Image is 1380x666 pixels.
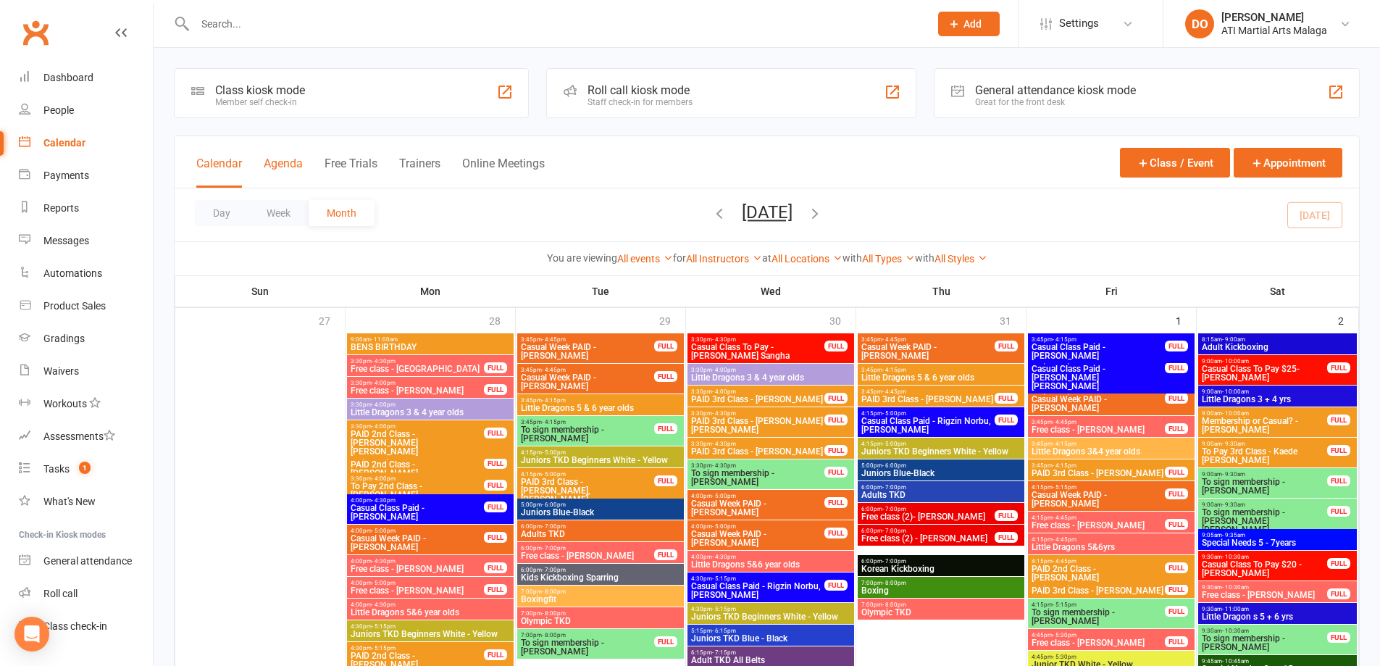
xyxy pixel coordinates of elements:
[542,336,566,343] span: - 4:45pm
[264,157,303,188] button: Agenda
[1000,308,1026,332] div: 31
[215,97,305,107] div: Member self check-in
[712,575,736,582] span: - 5:15pm
[520,523,681,530] span: 6:00pm
[1031,565,1166,582] span: PAID 2nd Class - [PERSON_NAME]
[1201,395,1354,404] span: Little Dragons 3 + 4 yrs
[542,501,566,508] span: - 6:00pm
[309,200,375,226] button: Month
[1185,9,1214,38] div: DO
[196,157,242,188] button: Calendar
[542,397,566,404] span: - 4:15pm
[350,401,511,408] span: 3:30pm
[372,528,396,534] span: - 5:00pm
[484,501,507,512] div: FULL
[861,580,1021,586] span: 7:00pm
[19,578,153,610] a: Roll call
[1201,410,1328,417] span: 9:00am
[43,496,96,507] div: What's New
[542,419,566,425] span: - 4:15pm
[484,428,507,438] div: FULL
[19,290,153,322] a: Product Sales
[19,225,153,257] a: Messages
[19,127,153,159] a: Calendar
[654,549,677,560] div: FULL
[861,343,995,360] span: Casual Week PAID - [PERSON_NAME]
[1201,388,1354,395] span: 9:00am
[1031,558,1166,565] span: 4:15pm
[520,425,655,443] span: To sign membership - [PERSON_NAME]
[842,252,862,264] strong: with
[712,367,736,373] span: - 4:00pm
[520,545,655,551] span: 6:00pm
[824,341,848,351] div: FULL
[1165,519,1188,530] div: FULL
[975,97,1136,107] div: Great for the front desk
[542,471,566,478] span: - 5:00pm
[19,322,153,355] a: Gradings
[1201,560,1328,578] span: Casual Class To Pay $20 - [PERSON_NAME]
[1031,491,1166,508] span: Casual Week PAID - [PERSON_NAME]
[963,18,982,30] span: Add
[350,358,485,365] span: 3:30pm
[372,358,396,365] span: - 4:30pm
[19,486,153,518] a: What's New
[350,460,485,478] span: PAID 2nd Class - [PERSON_NAME]
[350,386,485,395] span: Free class - [PERSON_NAME]
[19,545,153,578] a: General attendance kiosk mode
[516,276,686,307] th: Tue
[350,580,485,586] span: 4:00pm
[882,580,906,586] span: - 8:00pm
[484,458,507,469] div: FULL
[1201,343,1354,351] span: Adult Kickboxing
[372,401,396,408] span: - 4:00pm
[690,447,825,456] span: PAID 3rd Class - [PERSON_NAME]
[617,253,673,265] a: All events
[191,14,919,34] input: Search...
[14,617,49,652] div: Open Intercom Messenger
[861,484,1021,491] span: 6:00pm
[1222,441,1245,447] span: - 9:30am
[861,410,995,417] span: 4:15pm
[861,528,995,534] span: 6:00pm
[1201,554,1328,560] span: 9:30am
[1031,365,1166,391] span: Casual Class Paid - [PERSON_NAME] [PERSON_NAME]
[673,252,686,264] strong: for
[1031,469,1166,478] span: PAID 3rd Class - [PERSON_NAME]
[882,462,906,469] span: - 6:00pm
[690,560,851,569] span: Little Dragons 5&6 year olds
[1201,336,1354,343] span: 8:15am
[1053,441,1076,447] span: - 4:15pm
[862,253,915,265] a: All Types
[350,497,485,504] span: 4:00pm
[350,534,485,551] span: Casual Week PAID - [PERSON_NAME]
[1201,471,1328,478] span: 9:00am
[861,512,995,521] span: Free class (2)- [PERSON_NAME]
[654,341,677,351] div: FULL
[690,417,825,434] span: PAID 3rd Class - [PERSON_NAME] [PERSON_NAME]
[1120,148,1230,178] button: Class / Event
[712,410,736,417] span: - 4:30pm
[1222,501,1245,508] span: - 9:30am
[861,462,1021,469] span: 5:00pm
[654,475,677,486] div: FULL
[1165,393,1188,404] div: FULL
[1031,536,1192,543] span: 4:15pm
[1327,475,1350,486] div: FULL
[19,62,153,94] a: Dashboard
[690,499,825,517] span: Casual Week PAID - [PERSON_NAME]
[399,157,440,188] button: Trainers
[350,475,485,482] span: 3:30pm
[520,456,681,465] span: Juniors TKD Beginners White - Yellow
[520,336,655,343] span: 3:45pm
[547,252,617,264] strong: You are viewing
[856,276,1026,307] th: Thu
[19,610,153,643] a: Class kiosk mode
[1338,308,1358,332] div: 2
[690,441,825,447] span: 3:30pm
[690,388,825,395] span: 3:30pm
[520,478,655,504] span: PAID 3rd Class - [PERSON_NAME], [PERSON_NAME]
[350,408,511,417] span: Little Dragons 3 & 4 year olds
[995,510,1018,521] div: FULL
[882,484,906,491] span: - 7:00pm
